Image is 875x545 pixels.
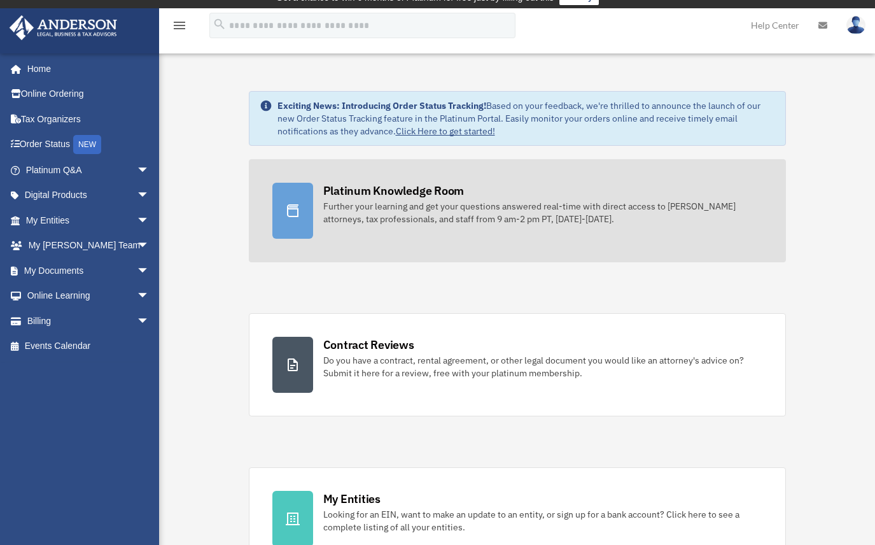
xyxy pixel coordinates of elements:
div: Further your learning and get your questions answered real-time with direct access to [PERSON_NAM... [323,200,762,225]
a: My Documentsarrow_drop_down [9,258,169,283]
a: Home [9,56,162,81]
div: My Entities [323,491,381,507]
a: menu [172,22,187,33]
div: Looking for an EIN, want to make an update to an entity, or sign up for a bank account? Click her... [323,508,762,534]
span: arrow_drop_down [137,258,162,284]
span: arrow_drop_down [137,233,162,259]
i: search [213,17,227,31]
span: arrow_drop_down [137,183,162,209]
i: menu [172,18,187,33]
img: User Pic [846,16,865,34]
span: arrow_drop_down [137,208,162,234]
span: arrow_drop_down [137,157,162,183]
img: Anderson Advisors Platinum Portal [6,15,121,40]
a: Billingarrow_drop_down [9,308,169,334]
div: Platinum Knowledge Room [323,183,465,199]
a: Events Calendar [9,334,169,359]
a: Digital Productsarrow_drop_down [9,183,169,208]
strong: Exciting News: Introducing Order Status Tracking! [277,100,486,111]
span: arrow_drop_down [137,308,162,334]
div: Based on your feedback, we're thrilled to announce the launch of our new Order Status Tracking fe... [277,99,775,138]
div: NEW [73,135,101,154]
a: Order StatusNEW [9,132,169,158]
a: Contract Reviews Do you have a contract, rental agreement, or other legal document you would like... [249,313,786,416]
a: My [PERSON_NAME] Teamarrow_drop_down [9,233,169,258]
a: Click Here to get started! [396,125,495,137]
a: Online Ordering [9,81,169,107]
span: arrow_drop_down [137,283,162,309]
a: Platinum Knowledge Room Further your learning and get your questions answered real-time with dire... [249,159,786,262]
a: Tax Organizers [9,106,169,132]
a: Platinum Q&Aarrow_drop_down [9,157,169,183]
div: Contract Reviews [323,337,414,353]
a: Online Learningarrow_drop_down [9,283,169,309]
a: My Entitiesarrow_drop_down [9,208,169,233]
div: Do you have a contract, rental agreement, or other legal document you would like an attorney's ad... [323,354,762,379]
